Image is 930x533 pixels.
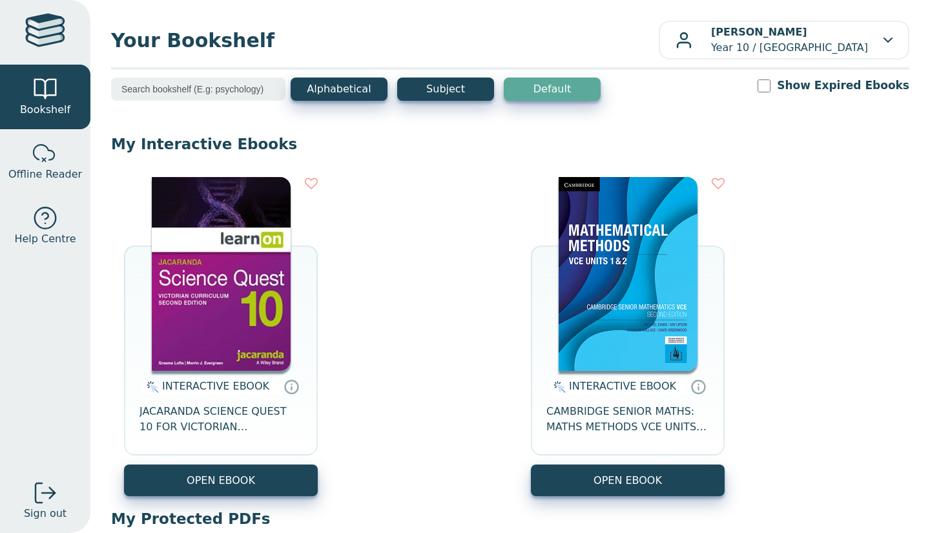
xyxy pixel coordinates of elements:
[8,167,82,182] span: Offline Reader
[124,465,318,496] button: OPEN EBOOK
[550,379,566,395] img: interactive.svg
[777,78,909,94] label: Show Expired Ebooks
[531,465,725,496] button: OPEN EBOOK
[546,404,709,435] span: CAMBRIDGE SENIOR MATHS: MATHS METHODS VCE UNITS 1&2 EBOOK 2E
[397,78,494,101] button: Subject
[284,379,299,394] a: Interactive eBooks are accessed online via the publisher’s portal. They contain interactive resou...
[111,509,909,528] p: My Protected PDFs
[111,134,909,154] p: My Interactive Ebooks
[659,21,909,59] button: [PERSON_NAME]Year 10 / [GEOGRAPHIC_DATA]
[711,26,807,38] b: [PERSON_NAME]
[143,379,159,395] img: interactive.svg
[139,404,302,435] span: JACARANDA SCIENCE QUEST 10 FOR VICTORIAN CURRICULUM LEARNON 2E EBOOK
[152,177,291,371] img: b7253847-5288-ea11-a992-0272d098c78b.jpg
[711,25,868,56] p: Year 10 / [GEOGRAPHIC_DATA]
[162,380,269,392] span: INTERACTIVE EBOOK
[24,506,67,521] span: Sign out
[14,231,76,247] span: Help Centre
[20,102,70,118] span: Bookshelf
[291,78,387,101] button: Alphabetical
[111,26,659,55] span: Your Bookshelf
[504,78,601,101] button: Default
[690,379,706,394] a: Interactive eBooks are accessed online via the publisher’s portal. They contain interactive resou...
[569,380,676,392] span: INTERACTIVE EBOOK
[559,177,697,371] img: 0b3c2c99-4463-4df4-a628-40244046fa74.png
[111,78,285,101] input: Search bookshelf (E.g: psychology)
